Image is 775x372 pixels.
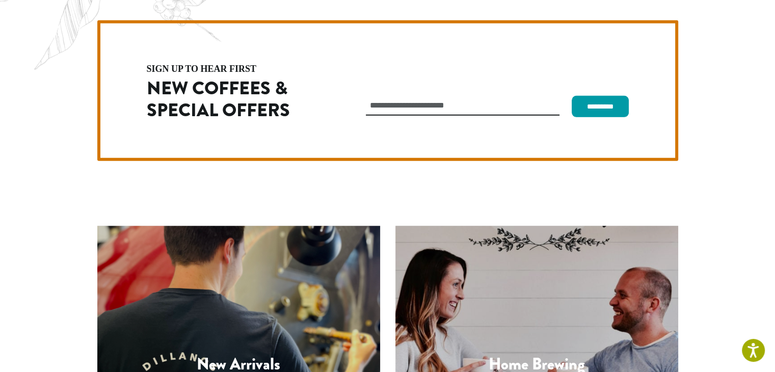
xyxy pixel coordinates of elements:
[147,64,322,73] h4: sign up to hear first
[147,77,322,121] h2: New Coffees & Special Offers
